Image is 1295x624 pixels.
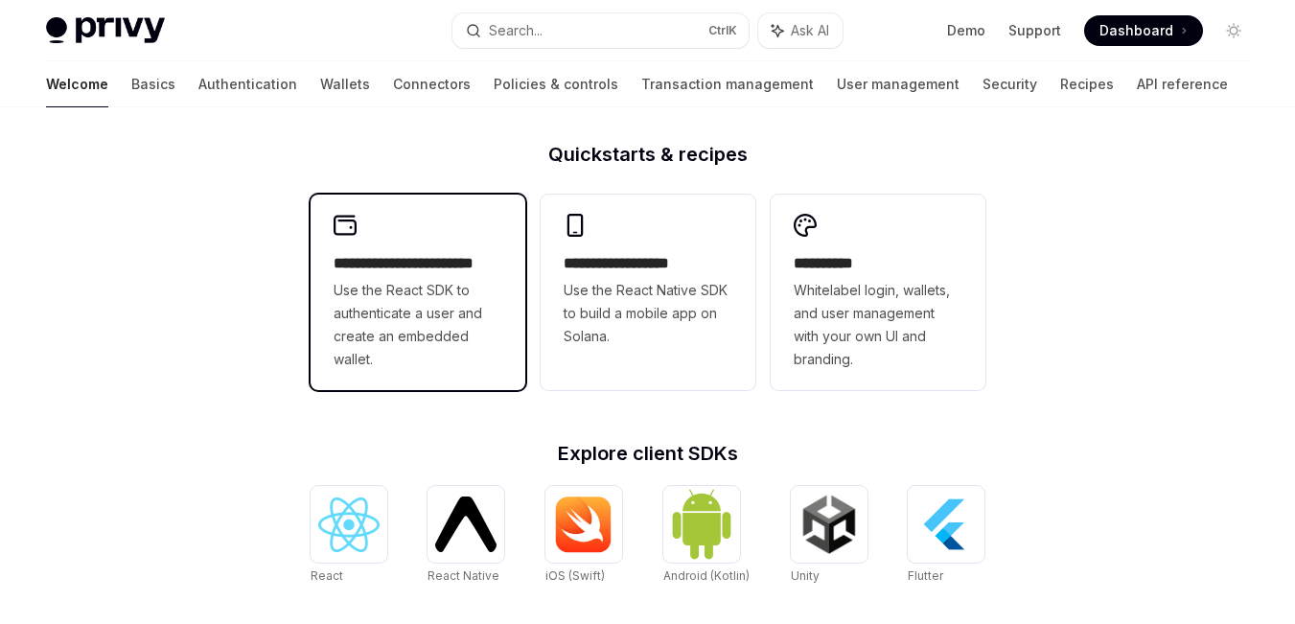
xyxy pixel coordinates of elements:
[663,568,750,583] span: Android (Kotlin)
[541,195,755,390] a: **** **** **** ***Use the React Native SDK to build a mobile app on Solana.
[452,13,750,48] button: Search...CtrlK
[311,486,387,586] a: ReactReact
[791,568,820,583] span: Unity
[311,444,985,463] h2: Explore client SDKs
[794,279,962,371] span: Whitelabel login, wallets, and user management with your own UI and branding.
[564,279,732,348] span: Use the React Native SDK to build a mobile app on Solana.
[1218,15,1249,46] button: Toggle dark mode
[983,61,1037,107] a: Security
[663,486,750,586] a: Android (Kotlin)Android (Kotlin)
[545,568,605,583] span: iOS (Swift)
[318,497,380,552] img: React
[311,145,985,164] h2: Quickstarts & recipes
[791,486,867,586] a: UnityUnity
[428,568,499,583] span: React Native
[489,19,543,42] div: Search...
[708,23,737,38] span: Ctrl K
[1060,61,1114,107] a: Recipes
[791,21,829,40] span: Ask AI
[915,494,977,555] img: Flutter
[393,61,471,107] a: Connectors
[131,61,175,107] a: Basics
[311,568,343,583] span: React
[641,61,814,107] a: Transaction management
[428,486,504,586] a: React NativeReact Native
[320,61,370,107] a: Wallets
[553,496,614,553] img: iOS (Swift)
[771,195,985,390] a: **** *****Whitelabel login, wallets, and user management with your own UI and branding.
[1137,61,1228,107] a: API reference
[908,486,984,586] a: FlutterFlutter
[1008,21,1061,40] a: Support
[947,21,985,40] a: Demo
[545,486,622,586] a: iOS (Swift)iOS (Swift)
[435,497,497,551] img: React Native
[798,494,860,555] img: Unity
[908,568,943,583] span: Flutter
[494,61,618,107] a: Policies & controls
[46,61,108,107] a: Welcome
[1099,21,1173,40] span: Dashboard
[758,13,843,48] button: Ask AI
[837,61,960,107] a: User management
[671,488,732,560] img: Android (Kotlin)
[334,279,502,371] span: Use the React SDK to authenticate a user and create an embedded wallet.
[46,17,165,44] img: light logo
[1084,15,1203,46] a: Dashboard
[198,61,297,107] a: Authentication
